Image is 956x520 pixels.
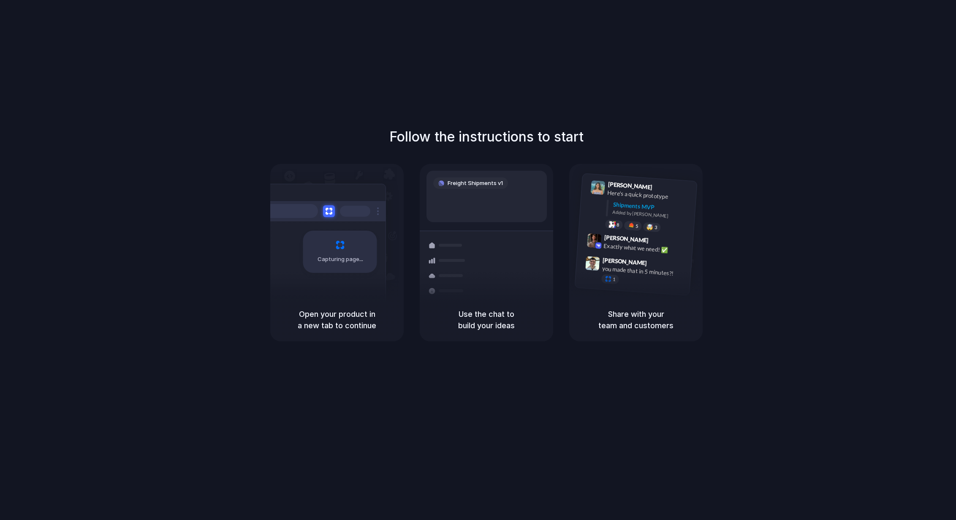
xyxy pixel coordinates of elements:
[280,308,394,331] h5: Open your product in a new tab to continue
[612,209,690,221] div: Added by [PERSON_NAME]
[651,237,668,247] span: 9:42 AM
[617,223,619,227] span: 8
[603,241,688,256] div: Exactly what we need! ✅
[655,184,672,194] span: 9:41 AM
[579,308,693,331] h5: Share with your team and customers
[607,188,692,203] div: Here's a quick prototype
[389,127,584,147] h1: Follow the instructions to start
[430,308,543,331] h5: Use the chat to build your ideas
[318,255,364,264] span: Capturing page
[602,264,686,278] div: you made that in 5 minutes?!
[649,259,667,270] span: 9:47 AM
[613,277,616,282] span: 1
[655,225,657,230] span: 3
[603,256,647,268] span: [PERSON_NAME]
[608,180,652,192] span: [PERSON_NAME]
[604,233,649,245] span: [PERSON_NAME]
[613,200,691,214] div: Shipments MVP
[636,224,638,229] span: 5
[646,224,654,230] div: 🤯
[448,179,503,188] span: Freight Shipments v1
